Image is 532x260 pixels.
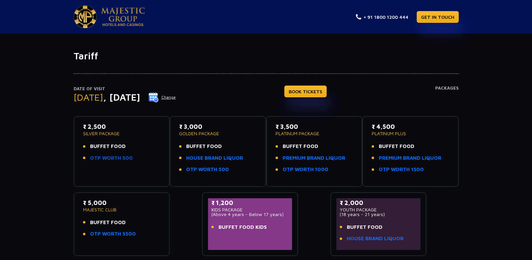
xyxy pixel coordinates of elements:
[340,207,417,212] p: YOUTH PACKAGE
[283,143,318,150] span: BUFFET FOOD
[83,207,161,212] p: MAJESTIC CLUB
[417,11,459,23] a: GET IN TOUCH
[276,122,353,131] p: ₹ 3,500
[211,198,289,207] p: ₹ 1,200
[90,154,133,162] a: OTP WORTH 500
[74,50,459,62] h1: Tariff
[356,13,408,20] a: + 91 1800 1200 444
[90,219,126,226] span: BUFFET FOOD
[83,131,161,136] p: SILVER PACKAGE
[83,198,161,207] p: ₹ 5,000
[186,143,222,150] span: BUFFET FOOD
[74,86,176,92] p: Date of Visit
[218,223,267,231] span: BUFFET FOOD KIDS
[211,207,289,212] p: KIDS PACKAGE
[284,86,327,97] a: BOOK TICKETS
[372,131,449,136] p: PLATINUM PLUS
[103,92,140,103] span: , [DATE]
[148,92,176,103] button: Change
[186,154,243,162] a: HOUSE BRAND LIQUOR
[340,212,417,217] p: (18 years - 21 years)
[347,223,382,231] span: BUFFET FOOD
[211,212,289,217] p: (Above 4 years - Below 17 years)
[179,122,257,131] p: ₹ 3,000
[74,92,103,103] span: [DATE]
[101,7,145,26] img: Majestic Pride
[74,5,97,28] img: Majestic Pride
[372,122,449,131] p: ₹ 4,500
[435,86,459,110] h4: Packages
[276,131,353,136] p: PLATINUM PACKAGE
[179,131,257,136] p: GOLDEN PACKAGE
[379,154,441,162] a: PREMIUM BRAND LIQUOR
[379,143,414,150] span: BUFFET FOOD
[283,166,328,173] a: OTP WORTH 1000
[347,235,404,243] a: HOUSE BRAND LIQUOR
[340,198,417,207] p: ₹ 2,000
[83,122,161,131] p: ₹ 2,500
[90,230,136,238] a: OTP WORTH 5500
[283,154,345,162] a: PREMIUM BRAND LIQUOR
[379,166,424,173] a: OTP WORTH 1500
[186,166,229,173] a: OTP WORTH 500
[90,143,126,150] span: BUFFET FOOD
